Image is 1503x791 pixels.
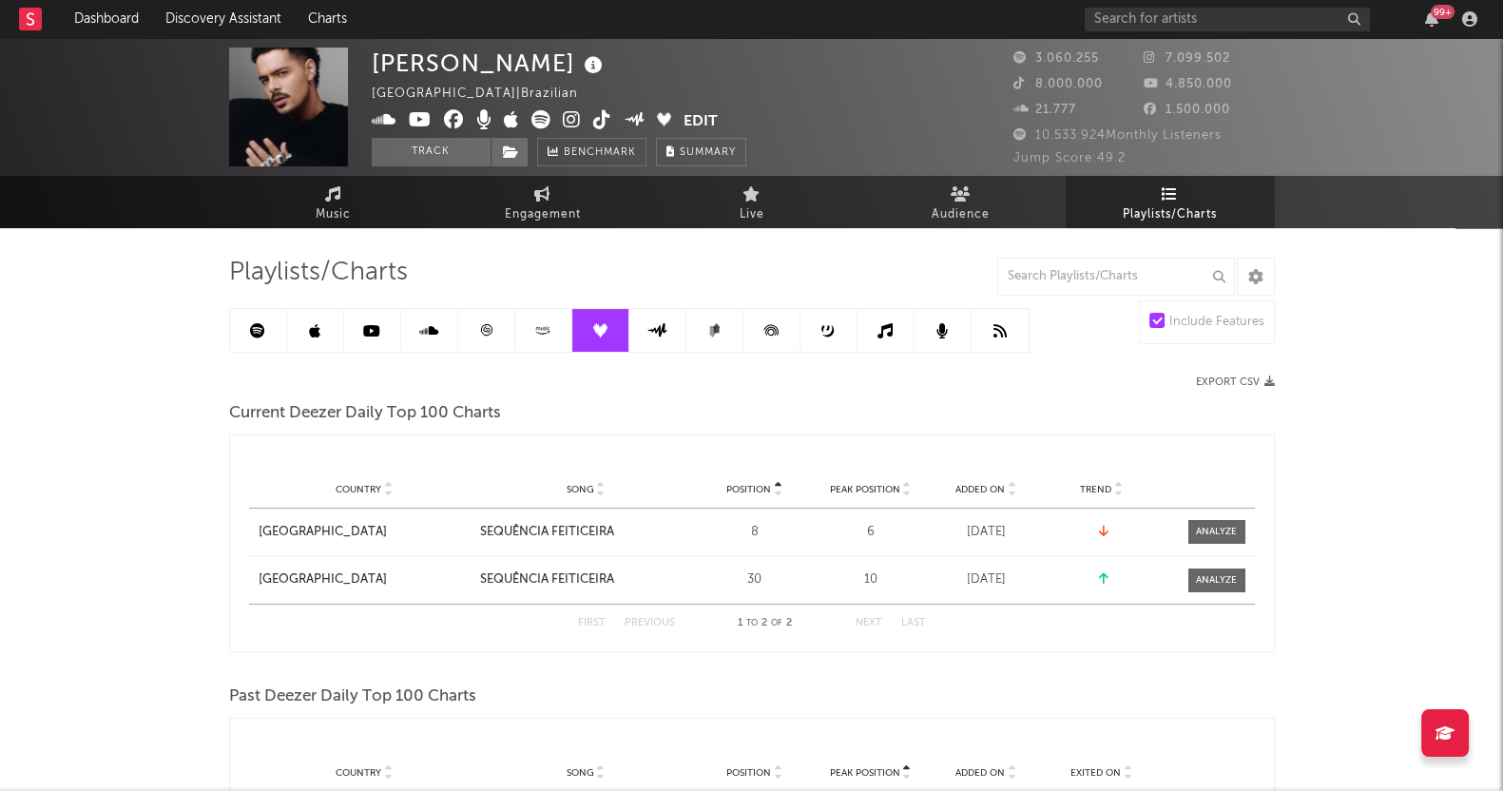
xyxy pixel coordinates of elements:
[1144,78,1232,90] span: 4.850.000
[259,570,471,589] a: [GEOGRAPHIC_DATA]
[438,176,647,228] a: Engagement
[818,570,924,589] div: 10
[680,147,736,158] span: Summary
[955,767,1005,779] span: Added On
[625,618,675,628] button: Previous
[726,767,771,779] span: Position
[229,261,408,284] span: Playlists/Charts
[480,523,692,542] a: SEQUÊNCIA FEITICEIRA
[372,83,600,106] div: [GEOGRAPHIC_DATA] | Brazilian
[955,484,1005,495] span: Added On
[259,523,471,542] a: [GEOGRAPHIC_DATA]
[713,612,818,635] div: 1 2 2
[1013,152,1126,164] span: Jump Score: 49.2
[1070,767,1121,779] span: Exited On
[336,767,381,779] span: Country
[229,402,501,425] span: Current Deezer Daily Top 100 Charts
[997,258,1235,296] input: Search Playlists/Charts
[647,176,857,228] a: Live
[505,203,581,226] span: Engagement
[684,110,718,134] button: Edit
[933,570,1039,589] div: [DATE]
[702,570,808,589] div: 30
[480,570,692,589] a: SEQUÊNCIA FEITICEIRA
[726,484,771,495] span: Position
[818,523,924,542] div: 6
[1425,11,1438,27] button: 99+
[229,685,476,708] span: Past Deezer Daily Top 100 Charts
[1144,104,1230,116] span: 1.500.000
[702,523,808,542] div: 8
[1431,5,1455,19] div: 99 +
[932,203,990,226] span: Audience
[656,138,746,166] button: Summary
[229,176,438,228] a: Music
[901,618,926,628] button: Last
[336,484,381,495] span: Country
[1144,52,1230,65] span: 7.099.502
[567,484,594,495] span: Song
[746,619,758,627] span: to
[1085,8,1370,31] input: Search for artists
[567,767,594,779] span: Song
[829,484,899,495] span: Peak Position
[740,203,764,226] span: Live
[537,138,646,166] a: Benchmark
[771,619,782,627] span: of
[1013,104,1076,116] span: 21.777
[1013,78,1103,90] span: 8.000.000
[1123,203,1217,226] span: Playlists/Charts
[578,618,606,628] button: First
[372,48,607,79] div: [PERSON_NAME]
[933,523,1039,542] div: [DATE]
[1080,484,1111,495] span: Trend
[372,138,491,166] button: Track
[1013,129,1222,142] span: 10.533.924 Monthly Listeners
[857,176,1066,228] a: Audience
[1169,311,1264,334] div: Include Features
[829,767,899,779] span: Peak Position
[1066,176,1275,228] a: Playlists/Charts
[1013,52,1099,65] span: 3.060.255
[856,618,882,628] button: Next
[564,142,636,164] span: Benchmark
[1196,376,1275,388] button: Export CSV
[316,203,351,226] span: Music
